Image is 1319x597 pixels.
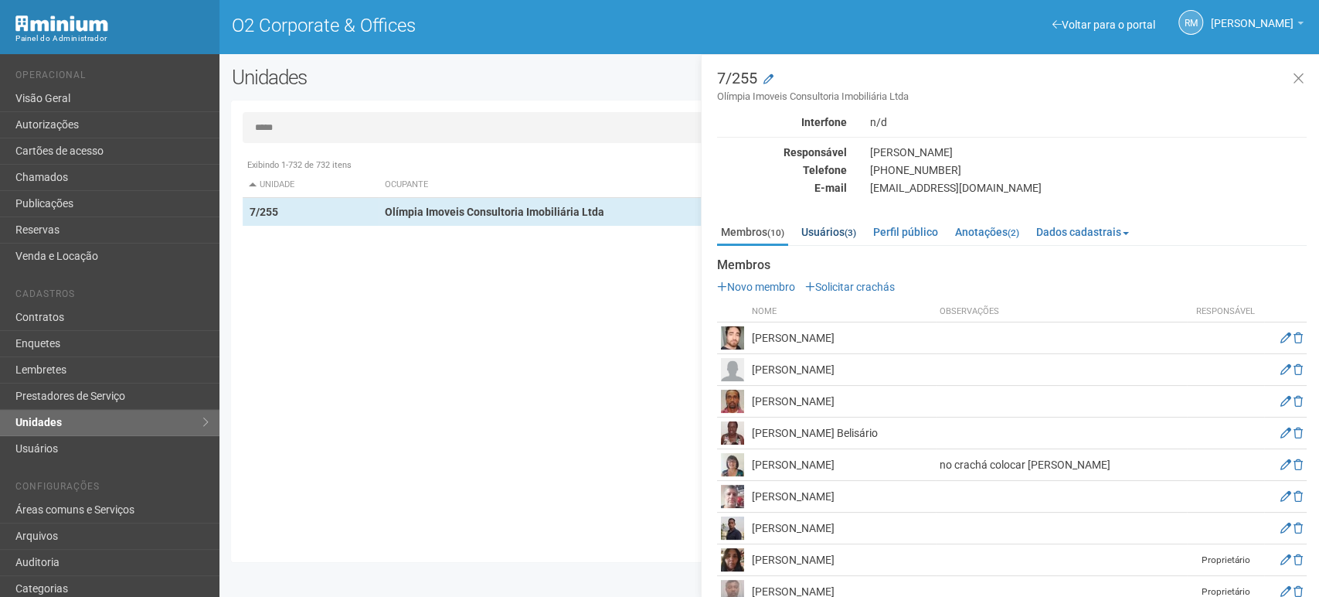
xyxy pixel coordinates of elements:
[1178,10,1203,35] a: RM
[748,386,936,418] td: [PERSON_NAME]
[721,358,744,381] img: user.png
[1008,227,1019,238] small: (2)
[1280,490,1291,503] a: Editar membro
[231,15,757,36] h1: O2 Corporate & Offices
[721,421,744,445] img: user.png
[705,163,858,177] div: Telefone
[748,449,936,481] td: [PERSON_NAME]
[1294,554,1303,566] a: Excluir membro
[748,322,936,354] td: [PERSON_NAME]
[858,181,1318,195] div: [EMAIL_ADDRESS][DOMAIN_NAME]
[748,354,936,386] td: [PERSON_NAME]
[1294,332,1303,344] a: Excluir membro
[1032,220,1133,244] a: Dados cadastrais
[1280,395,1291,408] a: Editar membro
[951,220,1023,244] a: Anotações(2)
[1294,427,1303,439] a: Excluir membro
[1211,2,1294,29] span: Rogério Machado
[1280,363,1291,376] a: Editar membro
[721,326,744,350] img: user.png
[1294,522,1303,534] a: Excluir membro
[1280,554,1291,566] a: Editar membro
[231,66,666,89] h2: Unidades
[748,481,936,513] td: [PERSON_NAME]
[805,281,895,293] a: Solicitar crachás
[717,90,1307,104] small: Olímpia Imoveis Consultoria Imobiliária Ltda
[249,206,277,218] strong: 7/255
[721,517,744,540] img: user.png
[767,227,784,238] small: (10)
[763,72,773,87] a: Modificar a unidade
[858,145,1318,159] div: [PERSON_NAME]
[705,181,858,195] div: E-mail
[717,70,1307,104] h3: 7/255
[1294,363,1303,376] a: Excluir membro
[845,227,856,238] small: (3)
[869,220,942,244] a: Perfil público
[748,418,936,449] td: [PERSON_NAME] Belisário
[748,544,936,576] td: [PERSON_NAME]
[15,288,208,305] li: Cadastros
[797,220,860,244] a: Usuários(3)
[936,302,1187,322] th: Observações
[705,115,858,129] div: Interfone
[1280,522,1291,534] a: Editar membro
[1187,302,1264,322] th: Responsável
[936,449,1187,481] td: no crachá colocar [PERSON_NAME]
[717,258,1307,272] strong: Membros
[1052,19,1155,31] a: Voltar para o portal
[721,548,744,571] img: user.png
[1187,544,1264,576] td: Proprietário
[1280,332,1291,344] a: Editar membro
[721,453,744,476] img: user.png
[721,390,744,413] img: user.png
[1294,490,1303,503] a: Excluir membro
[243,172,378,198] th: Unidade: activate to sort column descending
[385,206,604,218] strong: Olímpia Imoveis Consultoria Imobiliária Ltda
[1280,459,1291,471] a: Editar membro
[748,513,936,544] td: [PERSON_NAME]
[1294,459,1303,471] a: Excluir membro
[15,70,208,86] li: Operacional
[1211,19,1304,32] a: [PERSON_NAME]
[1294,395,1303,408] a: Excluir membro
[1280,427,1291,439] a: Editar membro
[15,32,208,46] div: Painel do Administrador
[721,485,744,508] img: user.png
[748,302,936,322] th: Nome
[15,15,108,32] img: Minium
[858,115,1318,129] div: n/d
[717,220,788,246] a: Membros(10)
[717,281,795,293] a: Novo membro
[15,481,208,497] li: Configurações
[243,159,1296,172] div: Exibindo 1-732 de 732 itens
[705,145,858,159] div: Responsável
[379,172,844,198] th: Ocupante: activate to sort column ascending
[858,163,1318,177] div: [PHONE_NUMBER]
